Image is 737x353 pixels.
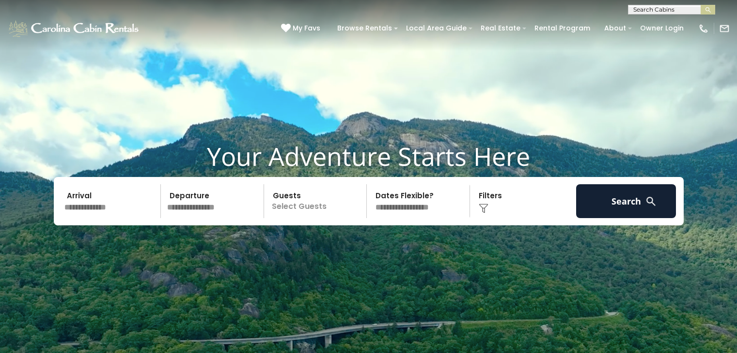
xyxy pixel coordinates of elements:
a: Browse Rentals [332,21,397,36]
a: Rental Program [530,21,595,36]
h1: Your Adventure Starts Here [7,141,730,171]
img: search-regular-white.png [645,195,657,207]
a: My Favs [281,23,323,34]
a: Local Area Guide [401,21,471,36]
a: About [599,21,631,36]
a: Real Estate [476,21,525,36]
a: Owner Login [635,21,689,36]
img: filter--v1.png [479,204,488,213]
img: White-1-1-2.png [7,19,141,38]
img: phone-regular-white.png [698,23,709,34]
p: Select Guests [267,184,367,218]
button: Search [576,184,676,218]
img: mail-regular-white.png [719,23,730,34]
span: My Favs [293,23,320,33]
